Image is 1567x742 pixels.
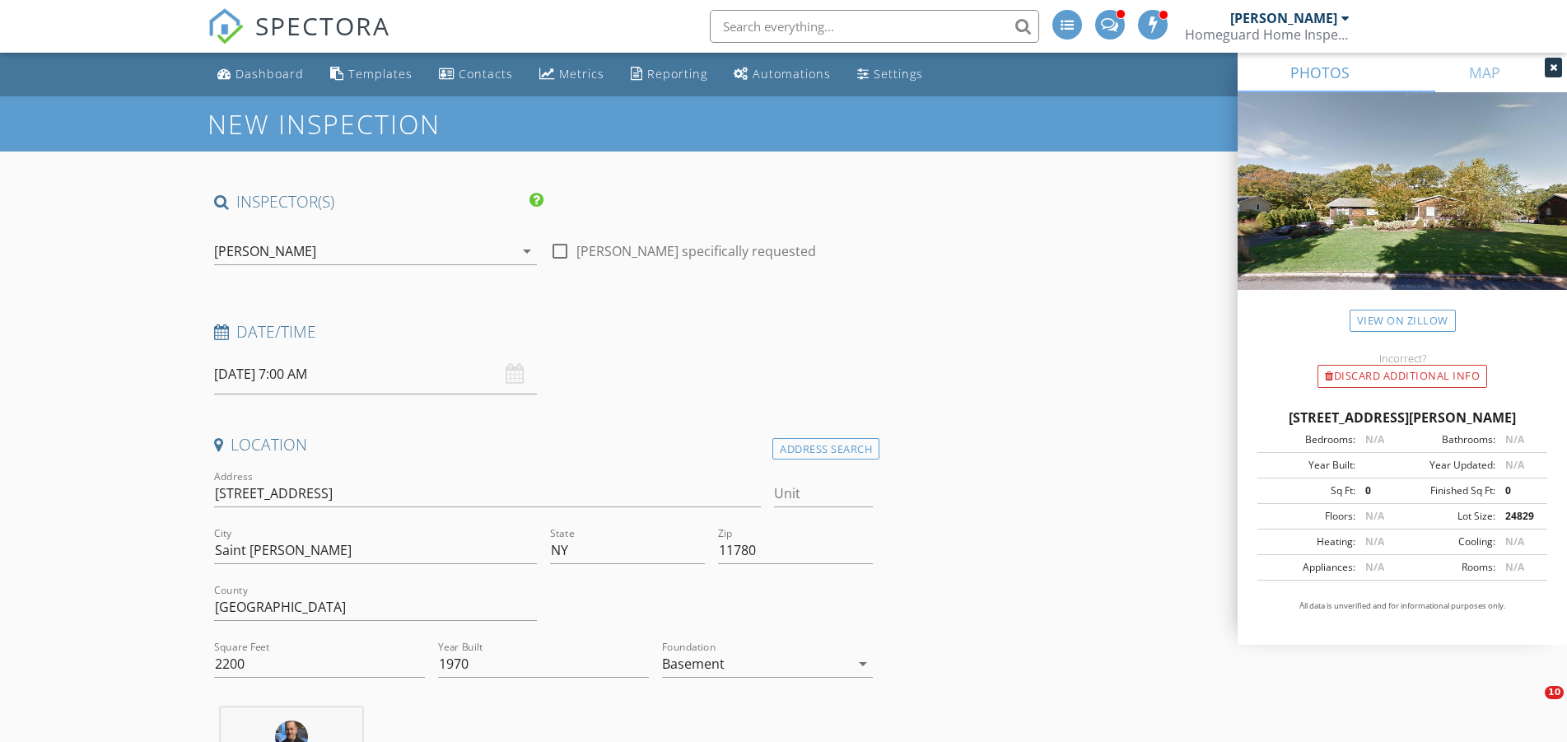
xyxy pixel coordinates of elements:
[1262,483,1355,498] div: Sq Ft:
[1230,10,1337,26] div: [PERSON_NAME]
[1185,26,1350,43] div: Homeguard Home Inspections LLC
[214,191,543,212] h4: INSPECTOR(S)
[1238,53,1402,92] a: PHOTOS
[1238,352,1567,365] div: Incorrect?
[236,66,304,82] div: Dashboard
[1262,534,1355,549] div: Heating:
[208,22,390,57] a: SPECTORA
[1495,509,1542,524] div: 24829
[851,59,930,90] a: Settings
[255,8,390,43] span: SPECTORA
[1402,53,1567,92] a: MAP
[1402,432,1495,447] div: Bathrooms:
[1262,432,1355,447] div: Bedrooms:
[1545,686,1564,699] span: 10
[853,654,873,674] i: arrow_drop_down
[1505,458,1524,472] span: N/A
[1505,534,1524,548] span: N/A
[727,59,837,90] a: Automations (Advanced)
[1262,458,1355,473] div: Year Built:
[214,434,874,455] h4: Location
[1402,509,1495,524] div: Lot Size:
[1505,560,1524,574] span: N/A
[1495,483,1542,498] div: 0
[874,66,923,82] div: Settings
[348,66,413,82] div: Templates
[208,110,572,138] h1: New Inspection
[214,244,316,259] div: [PERSON_NAME]
[1262,560,1355,575] div: Appliances:
[1402,534,1495,549] div: Cooling:
[208,8,244,44] img: The Best Home Inspection Software - Spectora
[324,59,419,90] a: Templates
[662,656,725,671] div: Basement
[1317,365,1487,388] div: Discard Additional info
[1402,458,1495,473] div: Year Updated:
[214,354,537,394] input: Select date
[1511,686,1551,726] iframe: Intercom live chat
[1365,534,1384,548] span: N/A
[1257,408,1547,427] div: [STREET_ADDRESS][PERSON_NAME]
[753,66,831,82] div: Automations
[647,66,707,82] div: Reporting
[1355,483,1402,498] div: 0
[1402,560,1495,575] div: Rooms:
[1238,92,1567,329] img: streetview
[559,66,604,82] div: Metrics
[624,59,714,90] a: Reporting
[576,243,816,259] label: [PERSON_NAME] specifically requested
[459,66,513,82] div: Contacts
[214,321,874,343] h4: Date/Time
[1365,432,1384,446] span: N/A
[211,59,310,90] a: Dashboard
[533,59,611,90] a: Metrics
[1402,483,1495,498] div: Finished Sq Ft:
[432,59,520,90] a: Contacts
[772,438,879,460] div: Address Search
[1262,509,1355,524] div: Floors:
[1365,509,1384,523] span: N/A
[1505,432,1524,446] span: N/A
[1365,560,1384,574] span: N/A
[710,10,1039,43] input: Search everything...
[1257,600,1547,612] p: All data is unverified and for informational purposes only.
[1231,59,1357,90] a: Support Center
[517,241,537,261] i: arrow_drop_down
[1350,310,1456,332] a: View on Zillow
